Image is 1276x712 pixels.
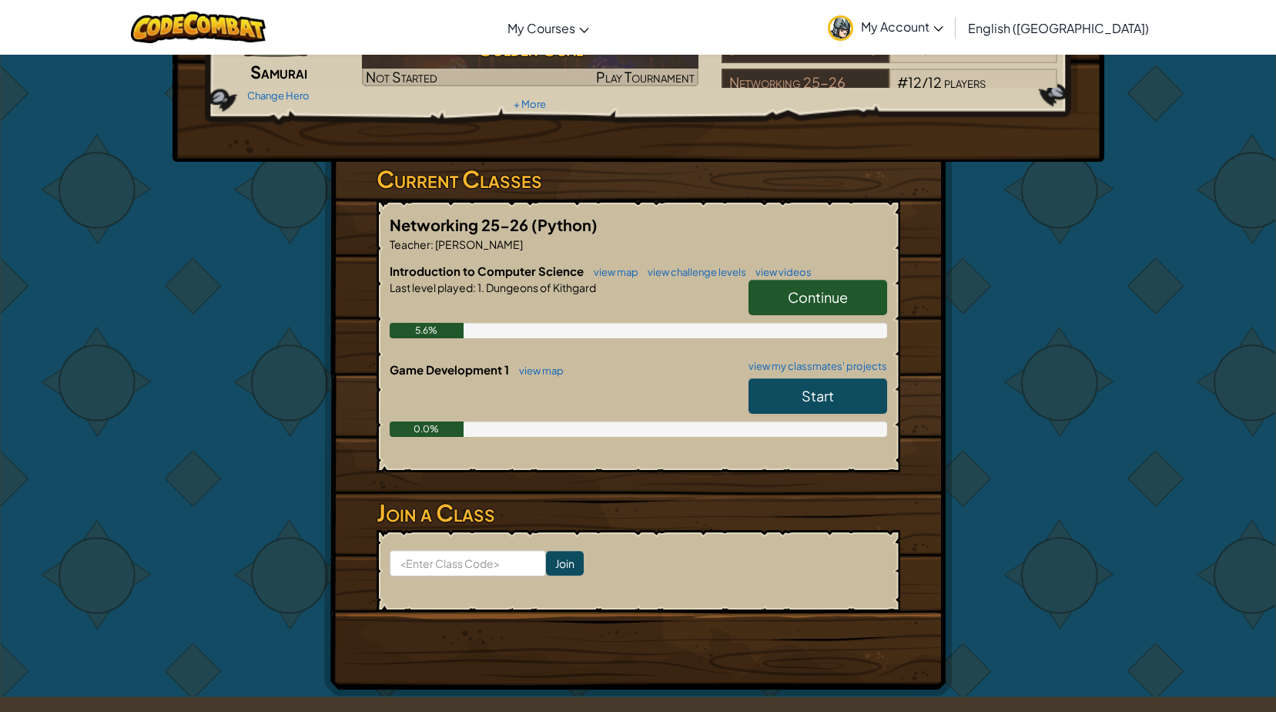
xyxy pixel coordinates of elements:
[802,387,834,405] span: Start
[861,18,943,35] span: My Account
[390,237,430,251] span: Teacher
[514,98,546,110] a: + More
[722,69,889,98] div: Networking 25-26
[390,550,546,576] input: <Enter Class Code>
[390,362,511,377] span: Game Development 1
[390,280,473,294] span: Last level played
[922,73,928,91] span: /
[131,12,266,43] img: CodeCombat logo
[390,264,586,278] span: Introduction to Computer Science
[390,421,464,437] div: 0.0%
[476,280,484,294] span: 1.
[897,73,908,91] span: #
[500,7,597,49] a: My Courses
[473,280,476,294] span: :
[722,83,1058,101] a: Networking 25-26#12/12players
[390,323,464,338] div: 5.6%
[377,495,900,530] h3: Join a Class
[546,551,584,576] input: Join
[828,15,853,41] img: avatar
[390,215,531,234] span: Networking 25-26
[247,89,310,102] a: Change Hero
[362,28,698,86] a: Golden GoalNot StartedPlay Tournament
[968,20,1149,36] span: English ([GEOGRAPHIC_DATA])
[511,364,564,377] a: view map
[596,68,695,86] span: Play Tournament
[640,266,746,278] a: view challenge levels
[531,215,598,234] span: (Python)
[908,73,922,91] span: 12
[507,20,575,36] span: My Courses
[430,237,434,251] span: :
[250,61,307,82] span: Samurai
[928,73,942,91] span: 12
[366,68,437,86] span: Not Started
[484,280,596,294] span: Dungeons of Kithgard
[377,162,900,196] h3: Current Classes
[944,73,986,91] span: players
[722,49,1058,66] a: [GEOGRAPHIC_DATA]#82/82players
[741,361,887,371] a: view my classmates' projects
[960,7,1157,49] a: English ([GEOGRAPHIC_DATA])
[820,3,951,52] a: My Account
[434,237,523,251] span: [PERSON_NAME]
[586,266,638,278] a: view map
[788,288,848,306] span: Continue
[748,266,812,278] a: view videos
